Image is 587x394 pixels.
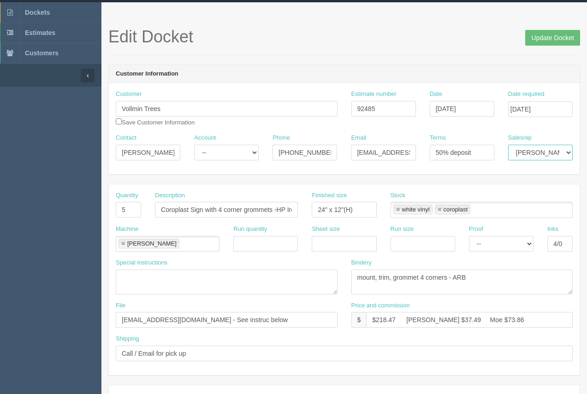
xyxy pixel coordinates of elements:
div: Save Customer Information [116,90,338,127]
header: Customer Information [109,65,580,83]
label: Terms [430,134,446,142]
label: File [116,301,125,310]
label: Email [351,134,366,142]
label: Shipping [116,335,139,343]
label: Bindery [351,259,372,267]
label: Date [430,90,442,99]
label: Salesrep [508,134,532,142]
label: Account [194,134,216,142]
label: Quantity [116,191,138,200]
div: white vinyl [402,206,430,212]
h1: Edit Docket [108,28,580,46]
label: Phone [273,134,290,142]
textarea: mount, trim, grommet 4 corners - ARB [351,270,573,294]
label: Customer [116,90,142,99]
div: coroplast [444,206,468,212]
label: Inks [547,225,558,234]
div: [PERSON_NAME] [127,241,177,247]
span: Dockets [25,9,50,16]
label: Special instructions [116,259,167,267]
input: Update Docket [525,30,580,46]
label: Description [155,191,185,200]
span: Estimates [25,29,55,36]
label: Contact [116,134,136,142]
input: Enter customer name [116,101,338,117]
label: Machine [116,225,138,234]
div: $ [351,312,367,328]
label: Sheet size [312,225,340,234]
label: Finished size [312,191,347,200]
label: Proof [469,225,483,234]
label: Price and commission [351,301,410,310]
span: Customers [25,49,59,57]
label: Run size [391,225,414,234]
label: Stock [391,191,406,200]
label: Estimate number [351,90,397,99]
label: Date required [508,90,545,99]
label: Run quantity [233,225,267,234]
